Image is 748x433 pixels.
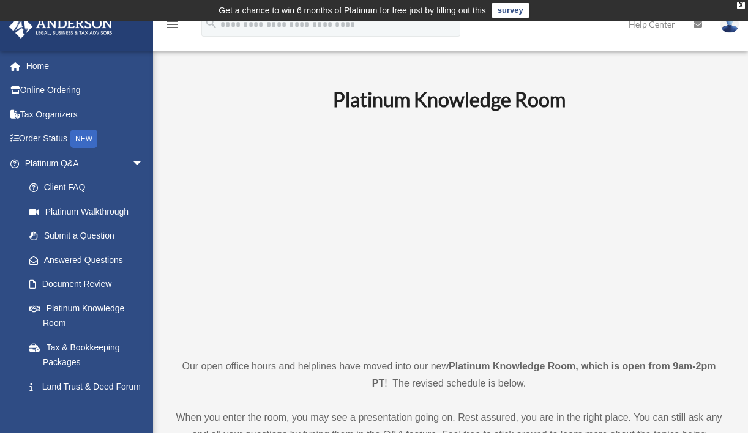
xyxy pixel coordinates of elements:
[204,17,218,30] i: search
[165,21,180,32] a: menu
[219,3,486,18] div: Get a chance to win 6 months of Platinum for free just by filling out this
[372,361,716,388] strong: Platinum Knowledge Room, which is open from 9am-2pm PT
[266,128,633,335] iframe: 231110_Toby_KnowledgeRoom
[9,151,162,176] a: Platinum Q&Aarrow_drop_down
[17,199,162,224] a: Platinum Walkthrough
[70,130,97,148] div: NEW
[9,127,162,152] a: Order StatusNEW
[17,176,162,200] a: Client FAQ
[165,17,180,32] i: menu
[17,272,162,297] a: Document Review
[720,15,739,33] img: User Pic
[333,87,566,111] b: Platinum Knowledge Room
[174,358,724,392] p: Our open office hours and helplines have moved into our new ! The revised schedule is below.
[17,248,162,272] a: Answered Questions
[492,3,529,18] a: survey
[132,151,156,176] span: arrow_drop_down
[17,296,156,335] a: Platinum Knowledge Room
[17,224,162,248] a: Submit a Question
[17,374,162,399] a: Land Trust & Deed Forum
[9,102,162,127] a: Tax Organizers
[737,2,745,9] div: close
[9,78,162,103] a: Online Ordering
[17,335,162,374] a: Tax & Bookkeeping Packages
[9,54,162,78] a: Home
[6,15,116,39] img: Anderson Advisors Platinum Portal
